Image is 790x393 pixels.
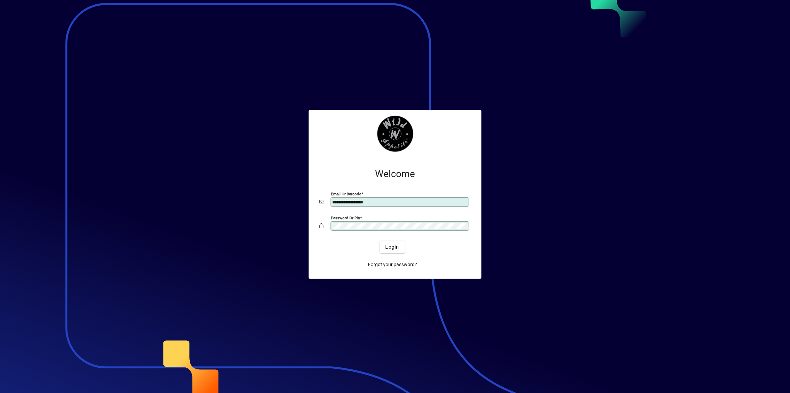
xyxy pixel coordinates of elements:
button: Login [380,241,404,253]
span: Login [385,244,399,251]
a: Forgot your password? [365,258,420,271]
h2: Welcome [319,168,471,180]
mat-label: Password or Pin [331,216,360,220]
mat-label: Email or Barcode [331,192,361,196]
span: Forgot your password? [368,261,417,268]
